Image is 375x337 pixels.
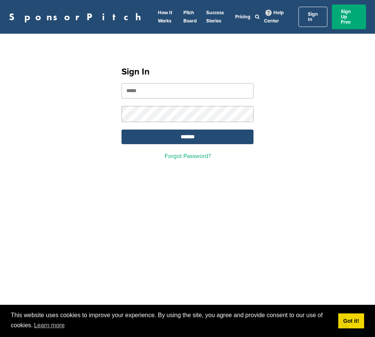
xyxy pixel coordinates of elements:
[11,311,332,331] span: This website uses cookies to improve your experience. By using the site, you agree and provide co...
[33,320,66,331] a: learn more about cookies
[158,10,172,24] a: How It Works
[9,12,146,22] a: SponsorPitch
[165,152,211,160] a: Forgot Password?
[264,8,284,25] a: Help Center
[183,10,197,24] a: Pitch Board
[121,65,253,79] h1: Sign In
[298,7,327,27] a: Sign In
[332,4,366,29] a: Sign Up Free
[206,10,224,24] a: Success Stories
[235,14,250,20] a: Pricing
[338,313,364,328] a: dismiss cookie message
[345,307,369,331] iframe: Button to launch messaging window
